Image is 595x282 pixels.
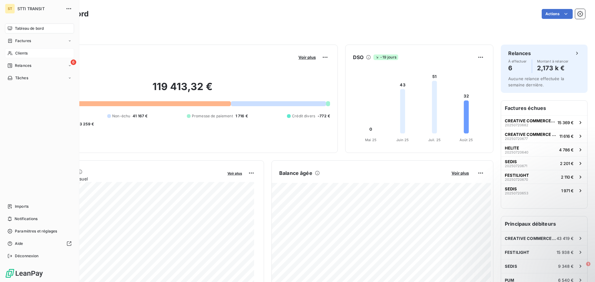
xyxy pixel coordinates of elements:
[5,4,15,14] div: ST
[297,54,318,60] button: Voir plus
[508,76,564,87] span: Aucune relance effectuée la semaine dernière.
[561,175,574,180] span: 2 110 €
[542,9,573,19] button: Actions
[5,36,74,46] a: Factures
[5,226,74,236] a: Paramètres et réglages
[471,222,595,265] iframe: Intercom notifications message
[15,50,28,56] span: Clients
[236,113,248,119] span: 1 716 €
[501,115,587,129] button: CREATIVE COMMERCE PARTNERS2025072068215 369 €
[505,150,528,154] span: 20250720640
[501,156,587,170] button: SEDIS202507206712 201 €
[5,202,74,211] a: Imports
[318,113,330,119] span: -772 €
[559,134,574,139] span: 11 616 €
[501,170,587,184] button: FESTILIGHT202507206702 110 €
[428,138,441,142] tspan: Juil. 25
[508,59,527,63] span: À effectuer
[508,50,531,57] h6: Relances
[574,261,589,276] iframe: Intercom live chat
[501,129,587,143] button: CREATIVE COMMERCE PARTNERS2025072067711 616 €
[292,113,315,119] span: Crédit divers
[15,253,39,259] span: Déconnexion
[279,169,312,177] h6: Balance âgée
[5,24,74,33] a: Tableau de bord
[558,120,574,125] span: 15 369 €
[365,138,377,142] tspan: Mai 25
[537,59,569,63] span: Montant à relancer
[35,80,330,99] h2: 119 413,32 €
[505,137,528,141] span: 20250720677
[15,216,37,222] span: Notifications
[133,113,148,119] span: 41 167 €
[505,173,529,178] span: FESTILIGHT
[112,113,130,119] span: Non-échu
[505,186,517,191] span: SEDIS
[15,241,23,246] span: Aide
[450,170,471,176] button: Voir plus
[505,145,519,150] span: HELITE
[5,268,43,278] img: Logo LeanPay
[396,138,409,142] tspan: Juin 25
[460,138,473,142] tspan: Août 25
[5,61,74,71] a: 6Relances
[505,178,528,181] span: 20250720670
[35,176,223,182] span: Chiffre d'affaires mensuel
[15,63,31,68] span: Relances
[587,261,592,266] span: 1
[15,204,29,209] span: Imports
[560,161,574,166] span: 2 201 €
[15,26,44,31] span: Tableau de bord
[78,121,94,127] span: -3 259 €
[501,143,587,156] button: HELITE202507206404 786 €
[501,216,587,231] h6: Principaux débiteurs
[505,191,528,195] span: 20250720653
[505,118,555,123] span: CREATIVE COMMERCE PARTNERS
[226,170,244,176] button: Voir plus
[71,59,76,65] span: 6
[298,55,316,60] span: Voir plus
[537,63,569,73] h4: 2,173 k €
[452,171,469,176] span: Voir plus
[5,48,74,58] a: Clients
[227,171,242,176] span: Voir plus
[508,63,527,73] h4: 6
[192,113,233,119] span: Promesse de paiement
[501,101,587,115] h6: Factures échues
[505,264,517,269] span: SEDIS
[5,239,74,249] a: Aide
[373,54,398,60] span: -19 jours
[505,159,517,164] span: SEDIS
[353,54,364,61] h6: DSO
[15,38,31,44] span: Factures
[505,164,527,168] span: 20250720671
[15,75,28,81] span: Tâches
[501,184,587,197] button: SEDIS202507206531 971 €
[559,147,574,152] span: 4 786 €
[15,228,57,234] span: Paramètres et réglages
[17,6,62,11] span: STTI TRANSIT
[5,73,74,83] a: Tâches
[558,264,574,269] span: 9 348 €
[505,123,528,127] span: 20250720682
[505,132,557,137] span: CREATIVE COMMERCE PARTNERS
[561,188,574,193] span: 1 971 €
